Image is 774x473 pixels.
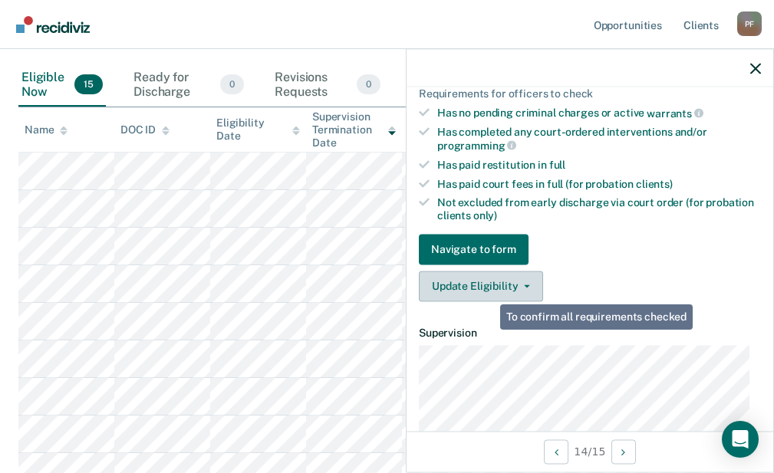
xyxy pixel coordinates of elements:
[357,74,380,94] span: 0
[419,234,761,264] a: Navigate to form link
[220,74,244,94] span: 0
[437,106,761,120] div: Has no pending criminal charges or active
[419,87,761,100] div: Requirements for officers to check
[419,271,543,301] button: Update Eligibility
[16,16,90,33] img: Recidiviz
[120,123,170,136] div: DOC ID
[437,158,761,171] div: Has paid restitution in
[647,107,703,119] span: warrants
[549,158,565,170] span: full
[18,64,106,107] div: Eligible Now
[737,11,762,36] button: Profile dropdown button
[722,421,759,458] div: Open Intercom Messenger
[130,64,247,107] div: Ready for Discharge
[544,439,568,464] button: Previous Opportunity
[437,196,761,222] div: Not excluded from early discharge via court order (for probation clients
[437,177,761,190] div: Has paid court fees in full (for probation
[74,74,103,94] span: 15
[611,439,636,464] button: Next Opportunity
[737,11,762,36] div: P F
[312,110,396,149] div: Supervision Termination Date
[25,123,68,136] div: Name
[437,139,516,151] span: programming
[216,117,300,143] div: Eligibility Date
[407,431,773,471] div: 14 / 15
[419,234,529,264] button: Navigate to form
[437,126,761,152] div: Has completed any court-ordered interventions and/or
[272,64,384,107] div: Revisions Requests
[636,177,673,189] span: clients)
[473,209,497,222] span: only)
